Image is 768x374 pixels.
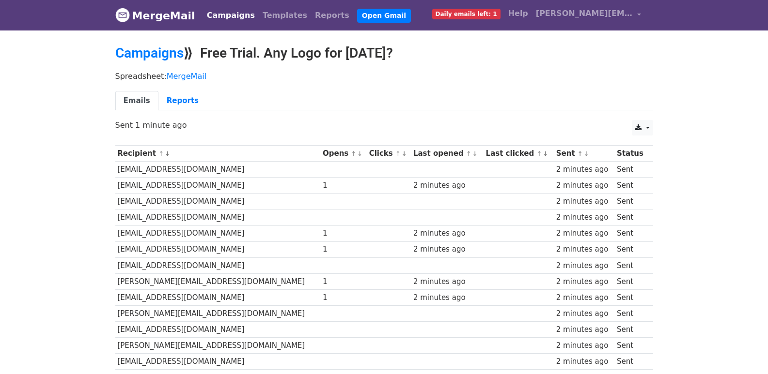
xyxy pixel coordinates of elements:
span: [PERSON_NAME][EMAIL_ADDRESS][DOMAIN_NAME] [536,8,633,19]
td: [EMAIL_ADDRESS][DOMAIN_NAME] [115,322,321,338]
td: Sent [614,209,648,225]
p: Sent 1 minute ago [115,120,653,130]
a: ↑ [395,150,401,157]
div: 2 minutes ago [413,244,481,255]
a: MergeMail [115,5,195,26]
div: 2 minutes ago [556,164,612,175]
td: [EMAIL_ADDRESS][DOMAIN_NAME] [115,162,321,178]
div: 2 minutes ago [556,308,612,319]
div: 2 minutes ago [413,276,481,287]
p: Spreadsheet: [115,71,653,81]
a: ↑ [466,150,471,157]
a: MergeMail [167,72,206,81]
a: Reports [311,6,353,25]
td: [EMAIL_ADDRESS][DOMAIN_NAME] [115,209,321,225]
div: 2 minutes ago [556,324,612,335]
td: [EMAIL_ADDRESS][DOMAIN_NAME] [115,289,321,305]
td: Sent [614,306,648,322]
td: [EMAIL_ADDRESS][DOMAIN_NAME] [115,257,321,273]
a: ↓ [402,150,407,157]
div: 2 minutes ago [556,244,612,255]
div: 1 [323,276,364,287]
a: Open Gmail [357,9,411,23]
div: 2 minutes ago [413,180,481,191]
div: 2 minutes ago [556,292,612,303]
td: Sent [614,354,648,370]
a: Help [504,4,532,23]
a: Reports [158,91,207,111]
div: 2 minutes ago [556,196,612,207]
td: [PERSON_NAME][EMAIL_ADDRESS][DOMAIN_NAME] [115,306,321,322]
th: Last clicked [484,146,554,162]
td: Sent [614,273,648,289]
img: MergeMail logo [115,8,130,22]
td: [PERSON_NAME][EMAIL_ADDRESS][DOMAIN_NAME] [115,338,321,354]
th: Clicks [367,146,411,162]
a: Templates [259,6,311,25]
a: ↓ [584,150,589,157]
td: [EMAIL_ADDRESS][DOMAIN_NAME] [115,225,321,241]
div: 2 minutes ago [556,276,612,287]
td: [EMAIL_ADDRESS][DOMAIN_NAME] [115,241,321,257]
a: ↓ [472,150,478,157]
span: Daily emails left: 1 [432,9,501,19]
th: Last opened [411,146,484,162]
a: ↓ [357,150,362,157]
div: 2 minutes ago [556,212,612,223]
th: Opens [320,146,367,162]
td: [PERSON_NAME][EMAIL_ADDRESS][DOMAIN_NAME] [115,273,321,289]
div: 2 minutes ago [413,228,481,239]
th: Status [614,146,648,162]
th: Sent [554,146,614,162]
a: [PERSON_NAME][EMAIL_ADDRESS][DOMAIN_NAME] [532,4,645,27]
div: 1 [323,180,364,191]
td: Sent [614,338,648,354]
td: [EMAIL_ADDRESS][DOMAIN_NAME] [115,354,321,370]
td: Sent [614,225,648,241]
a: ↑ [578,150,583,157]
div: 2 minutes ago [556,228,612,239]
td: Sent [614,322,648,338]
div: 1 [323,244,364,255]
td: Sent [614,241,648,257]
div: 2 minutes ago [556,180,612,191]
a: ↑ [158,150,164,157]
td: Sent [614,162,648,178]
a: ↑ [351,150,357,157]
a: ↓ [543,150,548,157]
a: Emails [115,91,158,111]
td: [EMAIL_ADDRESS][DOMAIN_NAME] [115,194,321,209]
h2: ⟫ Free Trial. Any Logo for [DATE]? [115,45,653,61]
td: Sent [614,289,648,305]
th: Recipient [115,146,321,162]
div: 1 [323,292,364,303]
div: 2 minutes ago [556,356,612,367]
td: Sent [614,194,648,209]
a: ↓ [165,150,170,157]
td: [EMAIL_ADDRESS][DOMAIN_NAME] [115,178,321,194]
a: Campaigns [203,6,259,25]
div: 2 minutes ago [413,292,481,303]
div: 1 [323,228,364,239]
td: Sent [614,178,648,194]
div: 2 minutes ago [556,260,612,271]
a: Daily emails left: 1 [428,4,504,23]
td: Sent [614,257,648,273]
div: 2 minutes ago [556,340,612,351]
a: Campaigns [115,45,184,61]
a: ↑ [536,150,542,157]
